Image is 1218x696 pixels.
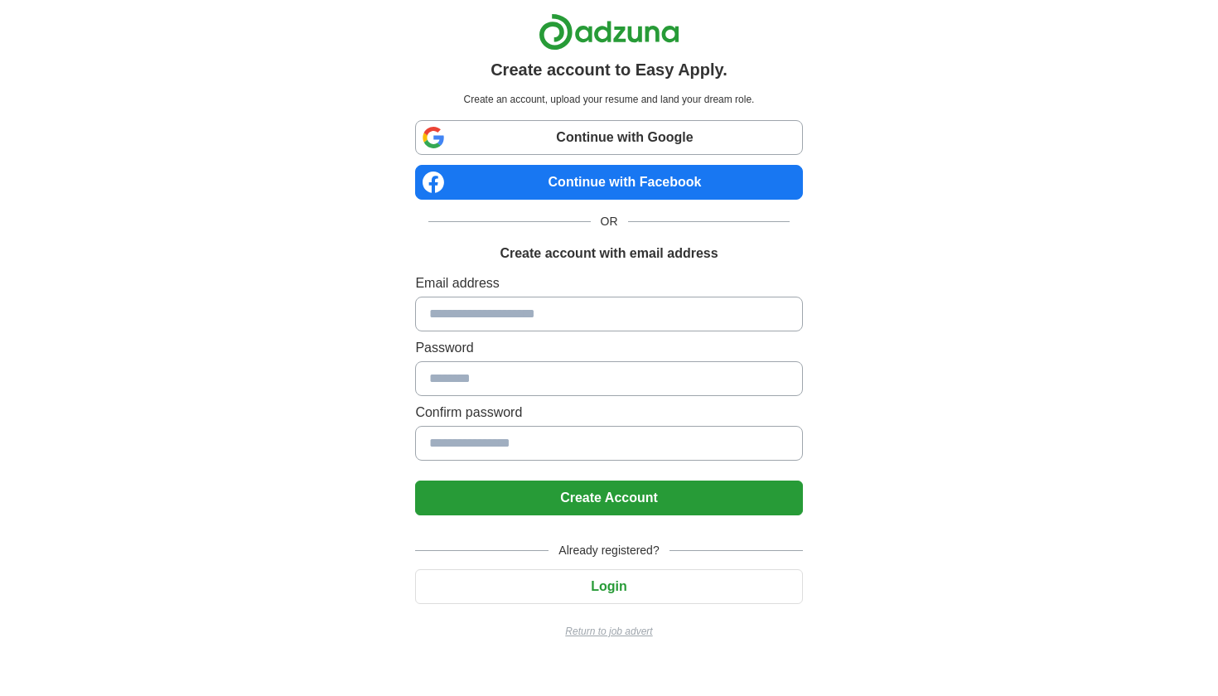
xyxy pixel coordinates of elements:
button: Create Account [415,481,802,515]
label: Password [415,338,802,358]
button: Login [415,569,802,604]
h1: Create account to Easy Apply. [491,57,727,82]
p: Create an account, upload your resume and land your dream role. [418,92,799,107]
h1: Create account with email address [500,244,718,263]
span: OR [591,213,628,230]
label: Email address [415,273,802,293]
label: Confirm password [415,403,802,423]
a: Login [415,579,802,593]
a: Return to job advert [415,624,802,639]
span: Already registered? [549,542,669,559]
a: Continue with Google [415,120,802,155]
a: Continue with Facebook [415,165,802,200]
img: Adzuna logo [539,13,679,51]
